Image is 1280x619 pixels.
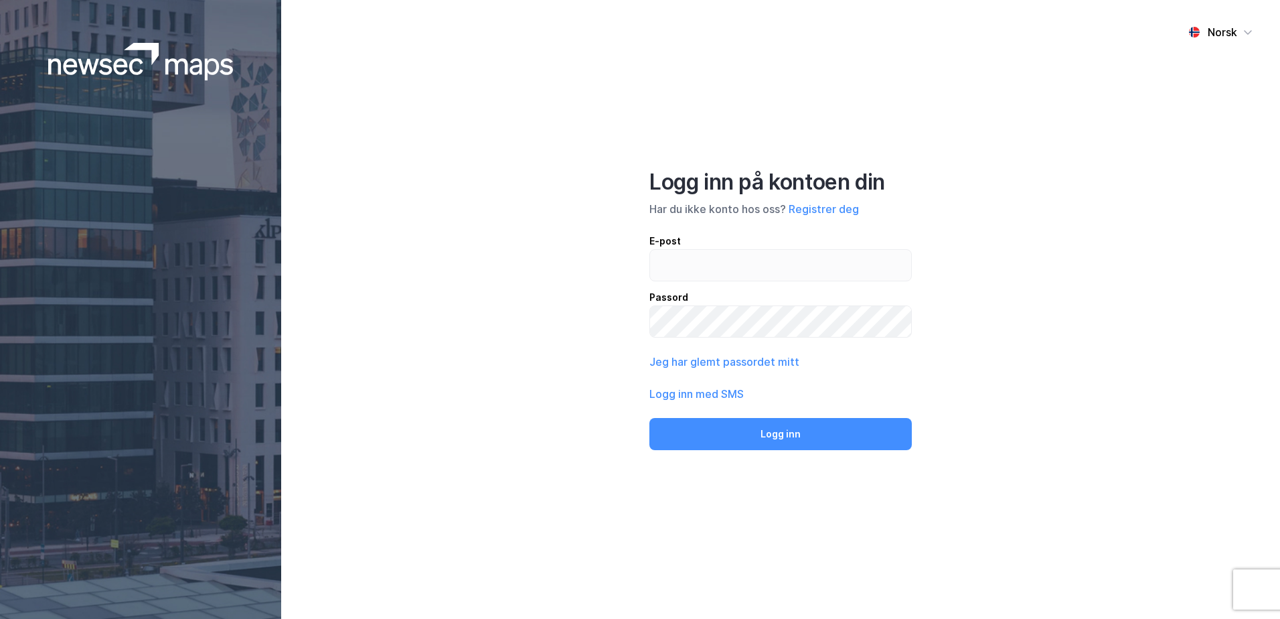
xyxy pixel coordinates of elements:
button: Jeg har glemt passordet mitt [649,354,799,370]
div: Norsk [1208,24,1237,40]
img: logoWhite.bf58a803f64e89776f2b079ca2356427.svg [48,43,234,80]
iframe: Chat Widget [1213,555,1280,619]
button: Logg inn med SMS [649,386,744,402]
button: Logg inn [649,418,912,450]
div: Logg inn på kontoen din [649,169,912,196]
div: E-post [649,233,912,249]
div: Har du ikke konto hos oss? [649,201,912,217]
div: Passord [649,289,912,305]
button: Registrer deg [789,201,859,217]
